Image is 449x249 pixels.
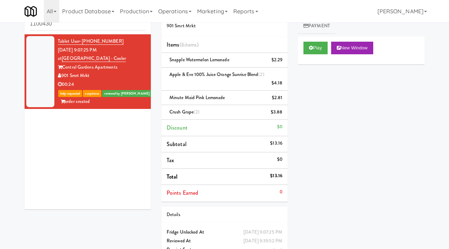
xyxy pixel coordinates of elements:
[277,155,282,164] div: $0
[167,173,178,181] span: Total
[25,34,151,109] li: Tablet User· [PHONE_NUMBER][DATE] 9:07:25 PM at[GEOGRAPHIC_DATA] - CoolerCentral Gardens Apartmen...
[180,41,199,49] span: (6 )
[167,237,282,245] div: Reviewed At
[258,71,264,78] span: (2)
[58,80,146,89] div: 00:24
[169,94,225,101] span: Minute Maid Pink Lemonade
[25,5,37,18] img: Micromart
[58,63,146,72] div: Central Gardens Apartments
[194,109,200,115] span: (2)
[58,71,146,80] div: 901 Smrt Mrkt
[303,42,328,54] button: Play
[272,56,283,64] div: $2.29
[277,123,282,131] div: $0
[169,56,229,63] span: Snapple Watermelon Lemonade
[58,47,97,62] span: [DATE] 9:07:25 PM at
[298,18,335,34] a: Payment
[243,228,282,237] div: [DATE] 9:07:25 PM
[280,188,282,196] div: 0
[102,90,152,97] span: reviewed by [PERSON_NAME]
[167,140,187,148] span: Subtotal
[272,94,283,102] div: $2.81
[271,108,283,117] div: $3.88
[243,237,282,245] div: [DATE] 9:39:52 PM
[58,38,123,45] a: Tablet User· [PHONE_NUMBER]
[58,90,82,97] span: help requested
[167,210,282,219] div: Details
[270,139,282,148] div: $13.16
[169,71,264,78] span: Apple & Eve 100% Juice Orange Sunrise Blend
[83,90,101,97] span: suspicious
[270,172,282,180] div: $13.16
[331,42,373,54] button: New Window
[167,156,174,164] span: Tax
[272,79,283,88] div: $4.18
[80,38,123,44] span: · [PHONE_NUMBER]
[167,189,198,197] span: Points Earned
[167,124,188,132] span: Discount
[167,41,199,49] span: Items
[62,55,126,62] a: [GEOGRAPHIC_DATA] - Cooler
[61,98,90,105] span: order created
[169,109,200,115] span: Crush Grape
[185,41,197,49] ng-pluralize: items
[30,18,146,30] input: Search vision orders
[167,23,282,29] h5: 901 Smrt Mrkt
[167,228,282,237] div: Fridge Unlocked At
